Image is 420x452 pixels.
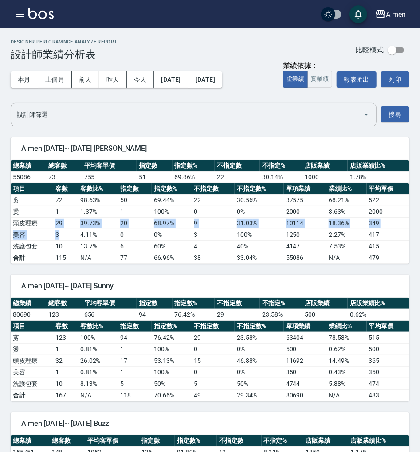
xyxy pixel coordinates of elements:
[127,71,154,88] button: 今天
[326,378,366,389] td: 5.88 %
[260,298,302,309] th: 不指定%
[11,183,409,264] table: a dense table
[381,106,409,123] button: 搜尋
[137,309,172,320] td: 94
[11,321,409,401] table: a dense table
[152,240,192,252] td: 60 %
[372,5,409,24] button: A men
[152,183,192,195] th: 指定數%
[192,343,235,355] td: 0
[284,194,326,206] td: 37575
[78,217,118,229] td: 39.73 %
[192,378,235,389] td: 5
[367,229,409,240] td: 417
[53,194,78,206] td: 72
[53,355,78,366] td: 32
[367,252,409,263] td: 479
[53,183,78,195] th: 客數
[326,355,366,366] td: 14.49 %
[152,366,192,378] td: 100 %
[215,309,260,320] td: 29
[118,229,152,240] td: 0
[78,378,118,389] td: 8.13 %
[11,160,409,183] table: a dense table
[53,343,78,355] td: 1
[21,144,399,153] span: A men [DATE]~ [DATE] [PERSON_NAME]
[46,309,82,320] td: 123
[53,321,78,332] th: 客數
[82,160,137,172] th: 平均客單價
[78,389,118,401] td: N/A
[386,9,406,20] div: A men
[118,321,152,332] th: 指定數
[284,252,326,263] td: 55086
[78,366,118,378] td: 0.81 %
[78,229,118,240] td: 4.11 %
[367,332,409,343] td: 515
[118,252,152,263] td: 77
[235,378,284,389] td: 50 %
[235,229,284,240] td: 100 %
[139,435,175,447] th: 指定數
[192,217,235,229] td: 9
[302,160,348,172] th: 店販業績
[192,229,235,240] td: 3
[78,194,118,206] td: 98.63 %
[235,240,284,252] td: 40 %
[118,355,152,366] td: 17
[154,71,188,88] button: [DATE]
[53,378,78,389] td: 10
[326,206,366,217] td: 3.63 %
[11,160,46,172] th: 總業績
[118,366,152,378] td: 1
[235,183,284,195] th: 不指定數%
[137,298,172,309] th: 指定數
[46,160,82,172] th: 總客數
[235,194,284,206] td: 30.56 %
[11,183,53,195] th: 項目
[11,206,53,217] td: 燙
[152,355,192,366] td: 53.13 %
[349,5,367,23] button: save
[173,171,215,183] td: 69.86 %
[11,298,409,321] table: a dense table
[326,217,366,229] td: 18.36 %
[173,298,215,309] th: 指定數%
[348,171,409,183] td: 1.78 %
[262,435,304,447] th: 不指定%
[326,229,366,240] td: 2.27 %
[72,71,99,88] button: 前天
[152,378,192,389] td: 50 %
[82,298,137,309] th: 平均客單價
[192,206,235,217] td: 0
[307,71,332,88] button: 實業績
[284,389,326,401] td: 80690
[192,389,235,401] td: 49
[260,309,302,320] td: 23.58 %
[192,321,235,332] th: 不指定數
[137,160,172,172] th: 指定數
[152,194,192,206] td: 69.44 %
[284,332,326,343] td: 63404
[326,194,366,206] td: 68.21 %
[38,71,72,88] button: 上個月
[53,389,78,401] td: 167
[192,183,235,195] th: 不指定數
[284,355,326,366] td: 11692
[192,366,235,378] td: 0
[367,378,409,389] td: 474
[53,366,78,378] td: 1
[367,183,409,195] th: 平均單價
[11,355,53,366] td: 頭皮理療
[192,252,235,263] td: 38
[53,332,78,343] td: 123
[381,71,409,87] button: 列印
[11,366,53,378] td: 美容
[78,343,118,355] td: 0.81 %
[284,217,326,229] td: 10114
[367,355,409,366] td: 365
[302,298,348,309] th: 店販業績
[78,252,118,263] td: N/A
[367,366,409,378] td: 350
[367,194,409,206] td: 522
